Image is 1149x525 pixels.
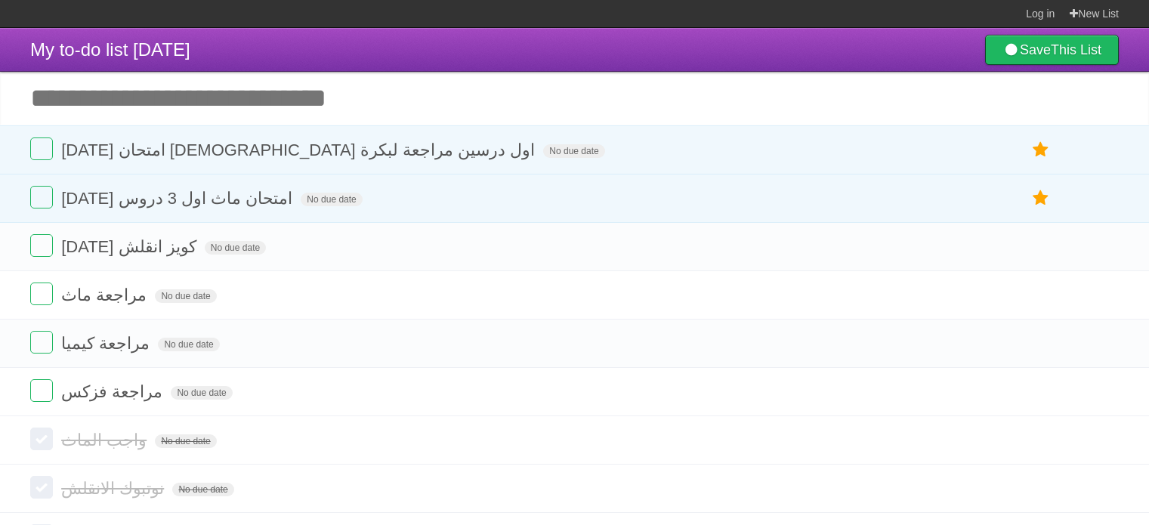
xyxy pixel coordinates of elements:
[30,186,53,208] label: Done
[61,237,200,256] span: [DATE] كويز انقلش
[155,289,216,303] span: No due date
[985,35,1119,65] a: SaveThis List
[30,137,53,160] label: Done
[61,431,150,449] span: واجب الماث
[61,189,296,208] span: [DATE] امتحان ماث اول 3 دروس
[30,379,53,402] label: Done
[171,386,232,400] span: No due date
[1051,42,1101,57] b: This List
[543,144,604,158] span: No due date
[155,434,216,448] span: No due date
[30,428,53,450] label: Done
[172,483,233,496] span: No due date
[30,234,53,257] label: Done
[301,193,362,206] span: No due date
[30,331,53,354] label: Done
[61,382,166,401] span: مراجعة فزكس
[61,334,153,353] span: مراجعة كيميا
[30,283,53,305] label: Done
[61,286,150,304] span: مراجعة ماث
[61,141,539,159] span: [DATE] امتحان [DEMOGRAPHIC_DATA] اول درسين مراجعة لبكرة
[205,241,266,255] span: No due date
[1027,186,1055,211] label: Star task
[30,39,190,60] span: My to-do list [DATE]
[30,476,53,499] label: Done
[1027,137,1055,162] label: Star task
[158,338,219,351] span: No due date
[61,479,168,498] span: نوتبوك الانقلش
